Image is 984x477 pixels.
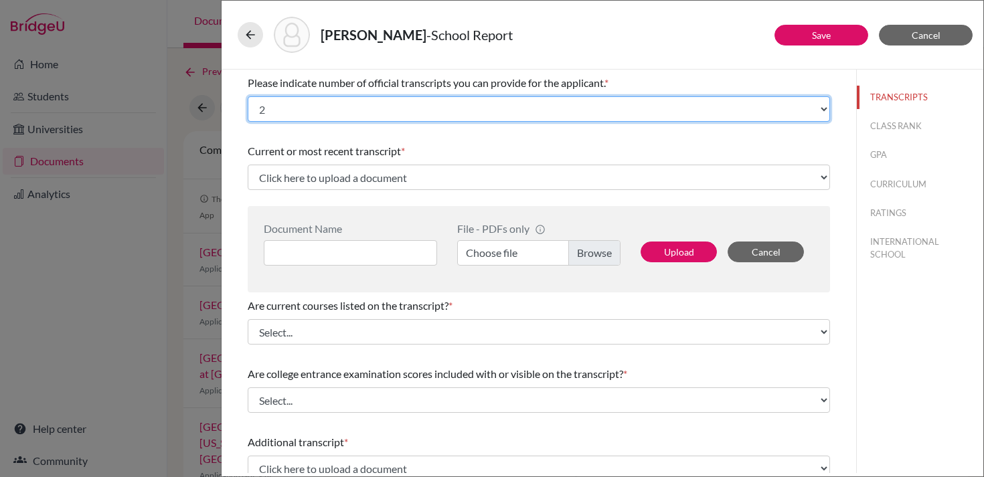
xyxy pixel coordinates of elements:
span: Please indicate number of official transcripts you can provide for the applicant. [248,76,604,89]
button: Cancel [728,242,804,262]
strong: [PERSON_NAME] [321,27,426,43]
button: CURRICULUM [857,173,983,196]
span: Current or most recent transcript [248,145,401,157]
span: Are college entrance examination scores included with or visible on the transcript? [248,367,623,380]
span: Additional transcript [248,436,344,448]
button: INTERNATIONAL SCHOOL [857,230,983,266]
div: Document Name [264,222,437,235]
button: Upload [641,242,717,262]
label: Choose file [457,240,621,266]
div: File - PDFs only [457,222,621,235]
span: info [535,224,546,235]
button: TRANSCRIPTS [857,86,983,109]
button: CLASS RANK [857,114,983,138]
span: - School Report [426,27,513,43]
button: RATINGS [857,201,983,225]
button: GPA [857,143,983,167]
span: Are current courses listed on the transcript? [248,299,448,312]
